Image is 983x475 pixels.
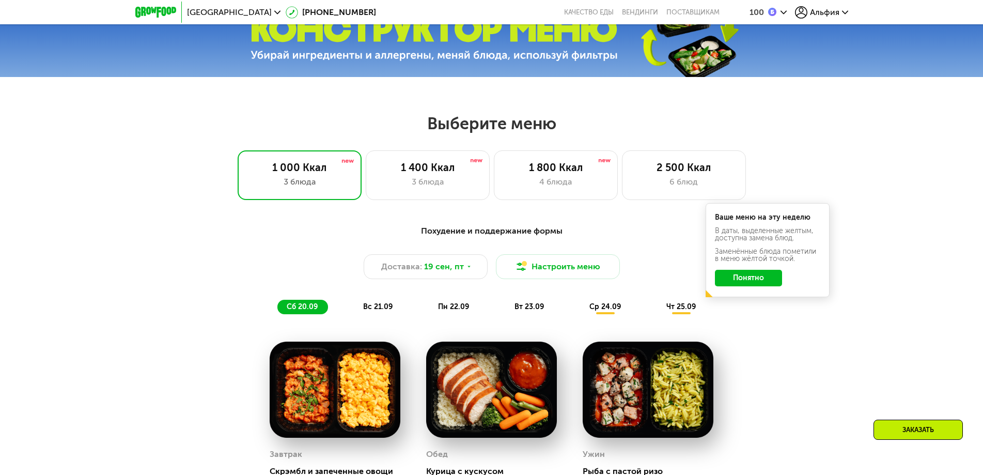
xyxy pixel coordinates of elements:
span: 19 сен, пт [424,261,464,273]
div: 4 блюда [505,176,607,188]
span: ср 24.09 [589,302,621,311]
a: Вендинги [622,8,658,17]
span: сб 20.09 [287,302,318,311]
span: чт 25.09 [666,302,696,311]
span: Доставка: [381,261,422,273]
div: В даты, выделенные желтым, доступна замена блюд. [715,227,820,242]
span: [GEOGRAPHIC_DATA] [187,8,272,17]
div: Ваше меню на эту неделю [715,214,820,221]
div: Завтрак [270,447,302,462]
div: поставщикам [666,8,720,17]
div: Похудение и поддержание формы [186,225,798,238]
div: Ужин [583,447,605,462]
span: вс 21.09 [363,302,393,311]
a: [PHONE_NUMBER] [286,6,376,19]
a: Качество еды [564,8,614,17]
div: 3 блюда [248,176,351,188]
div: 1 000 Ккал [248,161,351,174]
div: 3 блюда [377,176,479,188]
div: 1 400 Ккал [377,161,479,174]
div: 1 800 Ккал [505,161,607,174]
button: Понятно [715,270,782,286]
button: Настроить меню [496,254,620,279]
div: 100 [750,8,764,17]
div: Заказать [873,420,963,440]
div: 6 блюд [633,176,735,188]
div: 2 500 Ккал [633,161,735,174]
span: Альфия [810,8,839,17]
div: Обед [426,447,448,462]
div: Заменённые блюда пометили в меню жёлтой точкой. [715,248,820,263]
h2: Выберите меню [33,113,950,134]
span: вт 23.09 [514,302,544,311]
span: пн 22.09 [438,302,469,311]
